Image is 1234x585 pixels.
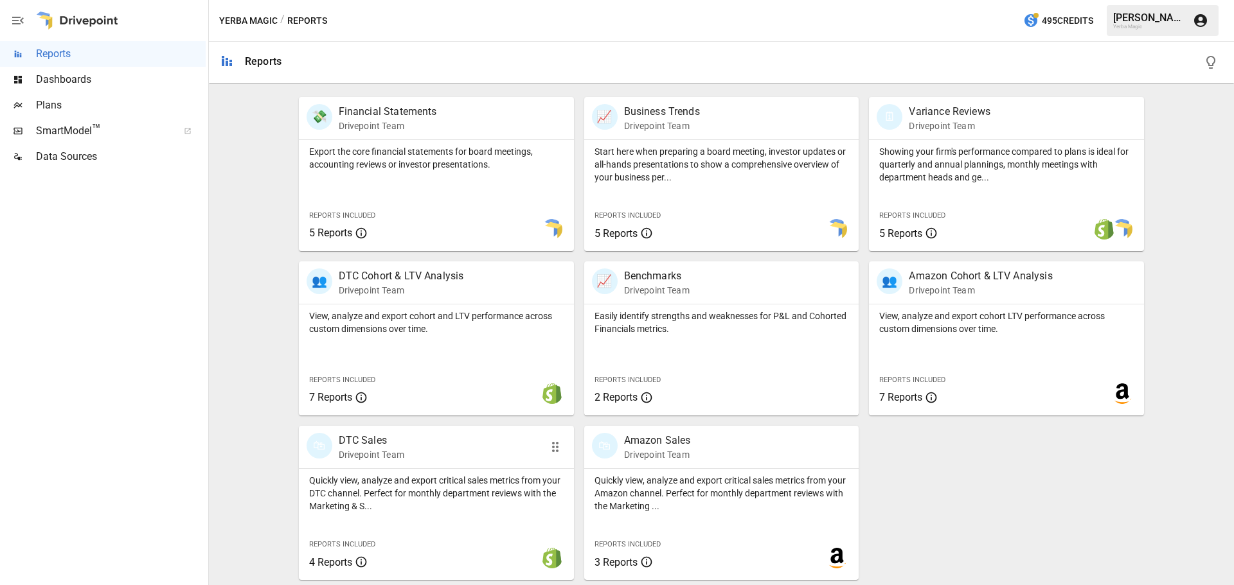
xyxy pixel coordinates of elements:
[309,310,564,335] p: View, analyze and export cohort and LTV performance across custom dimensions over time.
[595,540,661,548] span: Reports Included
[307,268,332,294] div: 👥
[36,98,206,113] span: Plans
[309,391,352,403] span: 7 Reports
[542,383,562,404] img: shopify
[1042,13,1093,29] span: 495 Credits
[624,433,691,448] p: Amazon Sales
[909,268,1052,284] p: Amazon Cohort & LTV Analysis
[595,556,638,568] span: 3 Reports
[879,211,945,220] span: Reports Included
[339,433,404,448] p: DTC Sales
[595,474,849,512] p: Quickly view, analyze and export critical sales metrics from your Amazon channel. Perfect for mon...
[827,219,847,240] img: smart model
[909,284,1052,297] p: Drivepoint Team
[1112,383,1132,404] img: amazon
[1113,12,1185,24] div: [PERSON_NAME]
[309,376,375,384] span: Reports Included
[624,284,690,297] p: Drivepoint Team
[339,284,464,297] p: Drivepoint Team
[877,104,902,130] div: 🗓
[542,548,562,568] img: shopify
[1113,24,1185,30] div: Yerba Magic
[92,121,101,137] span: ™
[909,119,990,132] p: Drivepoint Team
[592,433,618,458] div: 🛍
[909,104,990,119] p: Variance Reviews
[595,310,849,335] p: Easily identify strengths and weaknesses for P&L and Cohorted Financials metrics.
[879,376,945,384] span: Reports Included
[339,268,464,284] p: DTC Cohort & LTV Analysis
[879,145,1134,184] p: Showing your firm's performance compared to plans is ideal for quarterly and annual plannings, mo...
[309,227,352,239] span: 5 Reports
[309,540,375,548] span: Reports Included
[1094,219,1114,240] img: shopify
[624,104,700,119] p: Business Trends
[280,13,285,29] div: /
[595,211,661,220] span: Reports Included
[592,104,618,130] div: 📈
[36,123,170,139] span: SmartModel
[879,310,1134,335] p: View, analyze and export cohort LTV performance across custom dimensions over time.
[827,548,847,568] img: amazon
[595,391,638,403] span: 2 Reports
[595,145,849,184] p: Start here when preparing a board meeting, investor updates or all-hands presentations to show a ...
[36,149,206,164] span: Data Sources
[245,55,282,67] div: Reports
[339,448,404,461] p: Drivepoint Team
[307,104,332,130] div: 💸
[339,104,437,119] p: Financial Statements
[595,227,638,240] span: 5 Reports
[36,72,206,87] span: Dashboards
[595,376,661,384] span: Reports Included
[307,433,332,458] div: 🛍
[219,13,278,29] button: Yerba Magic
[1018,9,1098,33] button: 495Credits
[36,46,206,62] span: Reports
[624,268,690,284] p: Benchmarks
[309,474,564,512] p: Quickly view, analyze and export critical sales metrics from your DTC channel. Perfect for monthl...
[309,145,564,171] p: Export the core financial statements for board meetings, accounting reviews or investor presentat...
[879,391,922,403] span: 7 Reports
[1112,219,1132,240] img: smart model
[624,119,700,132] p: Drivepoint Team
[592,268,618,294] div: 📈
[339,119,437,132] p: Drivepoint Team
[309,211,375,220] span: Reports Included
[879,227,922,240] span: 5 Reports
[624,448,691,461] p: Drivepoint Team
[309,556,352,568] span: 4 Reports
[542,219,562,240] img: smart model
[877,268,902,294] div: 👥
